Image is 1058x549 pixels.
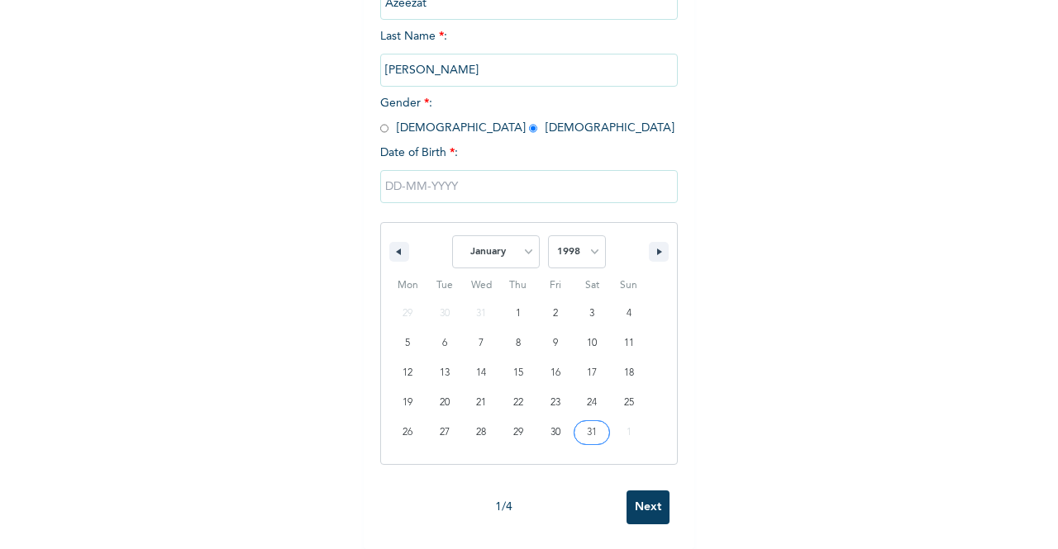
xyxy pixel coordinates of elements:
[380,170,678,203] input: DD-MM-YYYY
[500,358,537,388] button: 15
[440,358,450,388] span: 13
[380,144,458,162] span: Date of Birth :
[536,358,574,388] button: 16
[440,388,450,418] span: 20
[550,358,560,388] span: 16
[513,358,523,388] span: 15
[587,358,597,388] span: 17
[427,272,464,299] span: Tue
[476,358,486,388] span: 14
[500,272,537,299] span: Thu
[513,388,523,418] span: 22
[610,272,647,299] span: Sun
[427,358,464,388] button: 13
[463,329,500,358] button: 7
[389,388,427,418] button: 19
[536,329,574,358] button: 9
[574,358,611,388] button: 17
[513,418,523,447] span: 29
[427,329,464,358] button: 6
[403,388,412,418] span: 19
[553,299,558,329] span: 2
[610,299,647,329] button: 4
[589,299,594,329] span: 3
[574,388,611,418] button: 24
[500,329,537,358] button: 8
[627,299,631,329] span: 4
[380,54,678,87] input: Enter your last name
[380,499,627,516] div: 1 / 4
[380,97,674,134] span: Gender : [DEMOGRAPHIC_DATA] [DEMOGRAPHIC_DATA]
[536,272,574,299] span: Fri
[442,329,447,358] span: 6
[574,272,611,299] span: Sat
[553,329,558,358] span: 9
[440,418,450,447] span: 27
[624,358,634,388] span: 18
[463,358,500,388] button: 14
[574,299,611,329] button: 3
[574,418,611,447] button: 31
[463,418,500,447] button: 28
[587,329,597,358] span: 10
[624,388,634,418] span: 25
[389,418,427,447] button: 26
[536,299,574,329] button: 2
[587,418,597,447] span: 31
[536,418,574,447] button: 30
[610,388,647,418] button: 25
[516,299,521,329] span: 1
[550,418,560,447] span: 30
[476,388,486,418] span: 21
[516,329,521,358] span: 8
[550,388,560,418] span: 23
[476,418,486,447] span: 28
[389,272,427,299] span: Mon
[500,388,537,418] button: 22
[427,388,464,418] button: 20
[479,329,484,358] span: 7
[627,490,670,524] input: Next
[389,329,427,358] button: 5
[380,31,678,76] span: Last Name :
[500,299,537,329] button: 1
[403,358,412,388] span: 12
[610,329,647,358] button: 11
[405,329,410,358] span: 5
[463,388,500,418] button: 21
[574,329,611,358] button: 10
[389,358,427,388] button: 12
[463,272,500,299] span: Wed
[587,388,597,418] span: 24
[500,418,537,447] button: 29
[624,329,634,358] span: 11
[610,358,647,388] button: 18
[427,418,464,447] button: 27
[403,418,412,447] span: 26
[536,388,574,418] button: 23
